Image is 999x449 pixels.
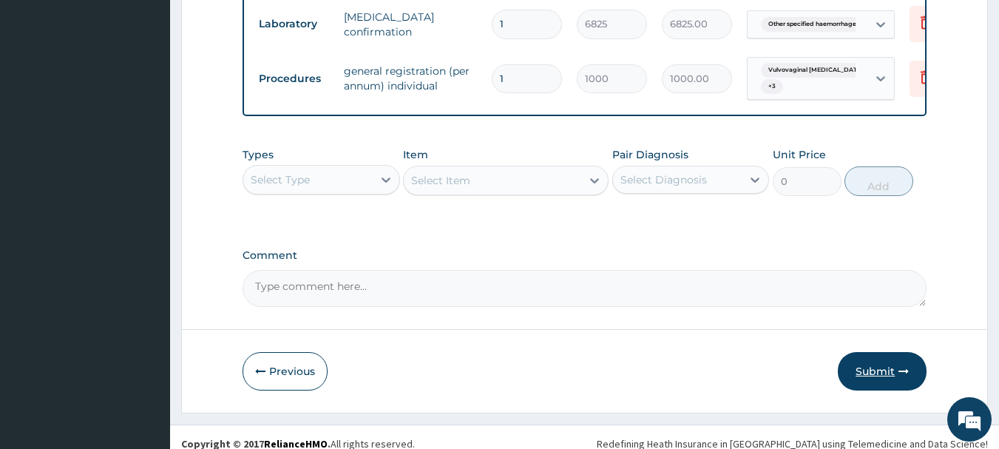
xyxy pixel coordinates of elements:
[761,63,871,78] span: Vulvovaginal [MEDICAL_DATA]
[251,10,336,38] td: Laboratory
[761,79,783,94] span: + 3
[838,352,927,391] button: Submit
[612,147,688,162] label: Pair Diagnosis
[243,7,278,43] div: Minimize live chat window
[844,166,913,196] button: Add
[243,149,274,161] label: Types
[761,17,875,32] span: Other specified haemorrhage in...
[403,147,428,162] label: Item
[243,352,328,391] button: Previous
[86,132,204,281] span: We're online!
[336,56,484,101] td: general registration (per annum) individual
[243,249,927,262] label: Comment
[773,147,826,162] label: Unit Price
[251,65,336,92] td: Procedures
[77,83,248,102] div: Chat with us now
[251,172,310,187] div: Select Type
[336,2,484,47] td: [MEDICAL_DATA] confirmation
[7,295,282,347] textarea: Type your message and hit 'Enter'
[27,74,60,111] img: d_794563401_company_1708531726252_794563401
[620,172,707,187] div: Select Diagnosis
